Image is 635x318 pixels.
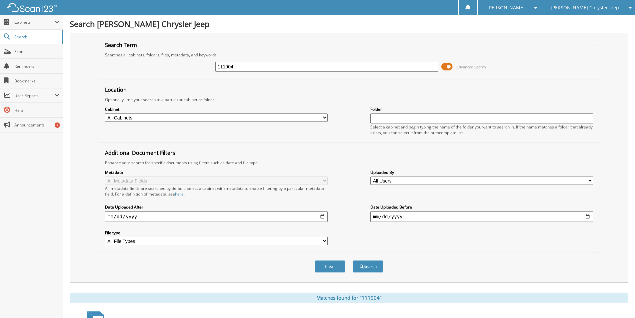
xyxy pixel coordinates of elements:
span: [PERSON_NAME] [487,6,525,10]
label: Date Uploaded After [105,204,328,210]
div: Enhance your search for specific documents using filters such as date and file type. [102,160,596,166]
span: Advanced Search [456,64,486,69]
div: All metadata fields are searched by default. Select a cabinet with metadata to enable filtering b... [105,186,328,197]
span: [PERSON_NAME] Chrysler Jeep [551,6,619,10]
a: here [175,191,184,197]
span: Cabinets [14,19,55,25]
span: User Reports [14,93,55,98]
span: Help [14,107,59,113]
label: Cabinet [105,106,328,112]
button: Search [353,260,383,273]
div: Searches all cabinets, folders, files, metadata, and keywords [102,52,596,58]
div: Select a cabinet and begin typing the name of the folder you want to search in. If the name match... [370,124,593,135]
label: Folder [370,106,593,112]
span: Announcements [14,122,59,128]
legend: Location [102,86,130,93]
legend: Search Term [102,41,140,49]
label: File type [105,230,328,236]
img: scan123-logo-white.svg [7,3,57,12]
label: Date Uploaded Before [370,204,593,210]
input: end [370,211,593,222]
h1: Search [PERSON_NAME] Chrysler Jeep [70,18,628,29]
legend: Additional Document Filters [102,149,179,156]
div: Optionally limit your search to a particular cabinet or folder [102,97,596,102]
label: Uploaded By [370,170,593,175]
span: Reminders [14,63,59,69]
label: Metadata [105,170,328,175]
div: Matches found for "111904" [70,293,628,303]
span: Scan [14,49,59,54]
button: Clear [315,260,345,273]
input: start [105,211,328,222]
span: Bookmarks [14,78,59,84]
div: 7 [55,122,60,128]
span: Search [14,34,58,40]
